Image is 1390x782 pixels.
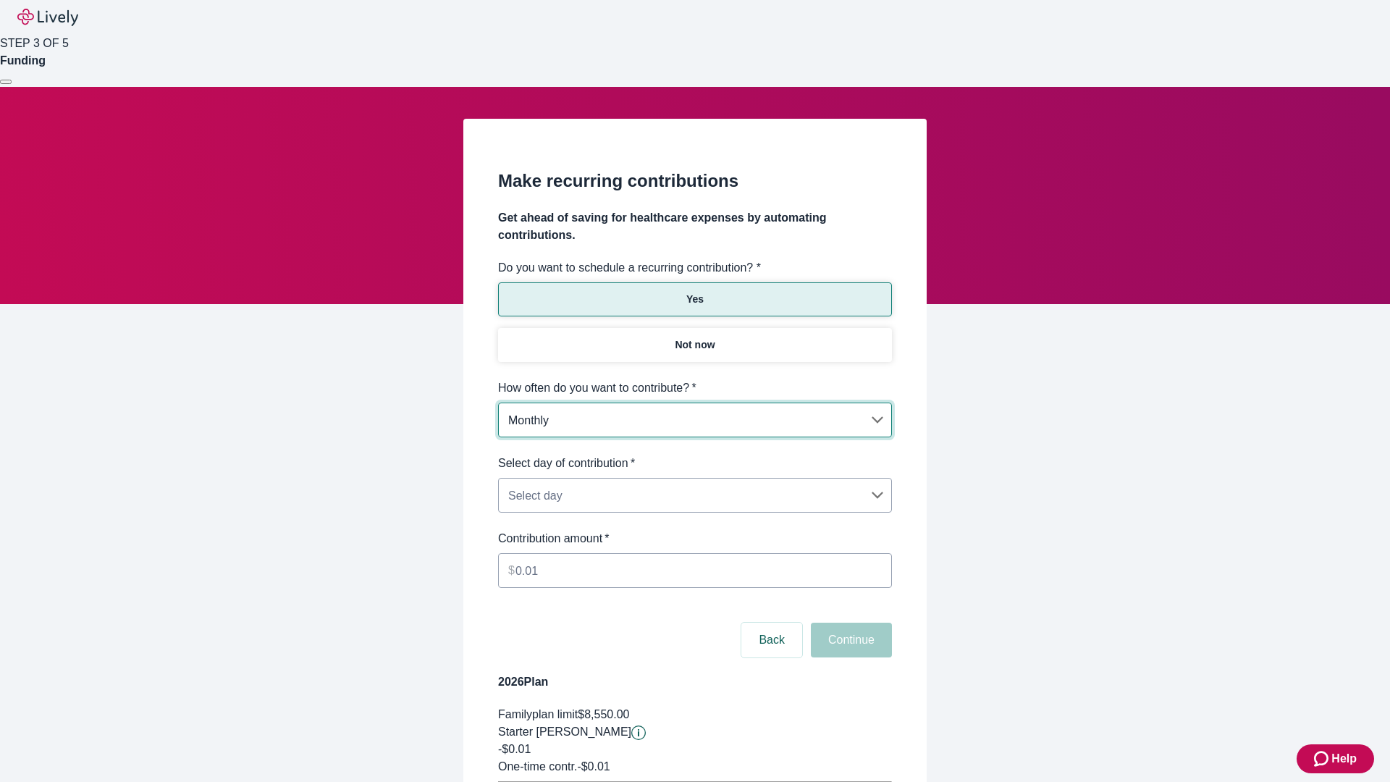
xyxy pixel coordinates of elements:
[1297,744,1374,773] button: Zendesk support iconHelp
[498,673,892,691] h4: 2026 Plan
[686,292,704,307] p: Yes
[631,726,646,740] svg: Starter penny details
[675,337,715,353] p: Not now
[498,455,635,472] label: Select day of contribution
[498,328,892,362] button: Not now
[577,760,610,773] span: - $0.01
[498,760,577,773] span: One-time contr.
[631,726,646,740] button: Lively will contribute $0.01 to establish your account
[498,726,631,738] span: Starter [PERSON_NAME]
[515,556,892,585] input: $0.00
[498,168,892,194] h2: Make recurring contributions
[578,708,629,720] span: $8,550.00
[498,209,892,244] h4: Get ahead of saving for healthcare expenses by automating contributions.
[498,743,531,755] span: -$0.01
[498,379,696,397] label: How often do you want to contribute?
[1331,750,1357,768] span: Help
[741,623,802,657] button: Back
[498,708,578,720] span: Family plan limit
[498,405,892,434] div: Monthly
[498,530,610,547] label: Contribution amount
[498,481,892,510] div: Select day
[508,562,515,579] p: $
[498,282,892,316] button: Yes
[17,9,78,26] img: Lively
[1314,750,1331,768] svg: Zendesk support icon
[498,259,761,277] label: Do you want to schedule a recurring contribution? *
